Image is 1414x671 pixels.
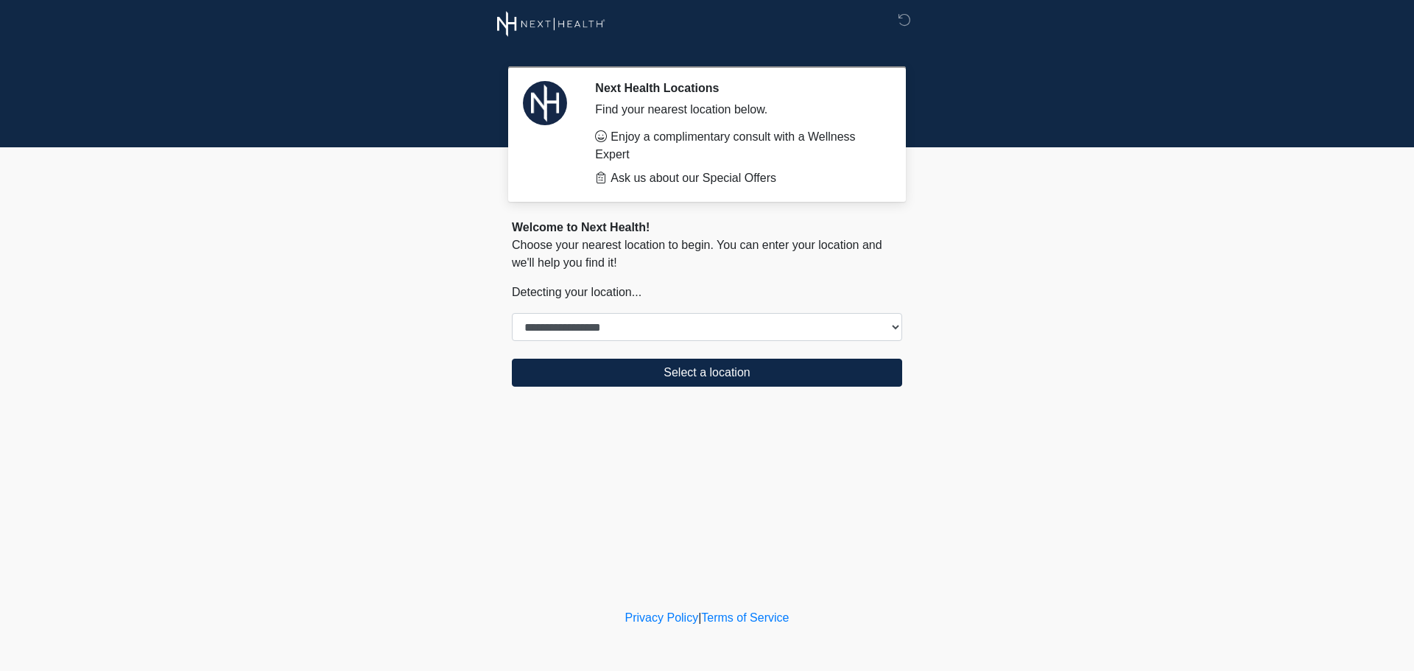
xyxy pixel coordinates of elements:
h2: Next Health Locations [595,81,880,95]
a: | [698,611,701,624]
button: Select a location [512,359,902,387]
li: Ask us about our Special Offers [595,169,880,187]
span: Detecting your location... [512,286,641,298]
div: Find your nearest location below. [595,101,880,119]
img: Agent Avatar [523,81,567,125]
span: Choose your nearest location to begin. You can enter your location and we'll help you find it! [512,239,882,269]
div: Welcome to Next Health! [512,219,902,236]
li: Enjoy a complimentary consult with a Wellness Expert [595,128,880,164]
img: Next Health Wellness Logo [497,11,605,37]
a: Terms of Service [701,611,789,624]
a: Privacy Policy [625,611,699,624]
